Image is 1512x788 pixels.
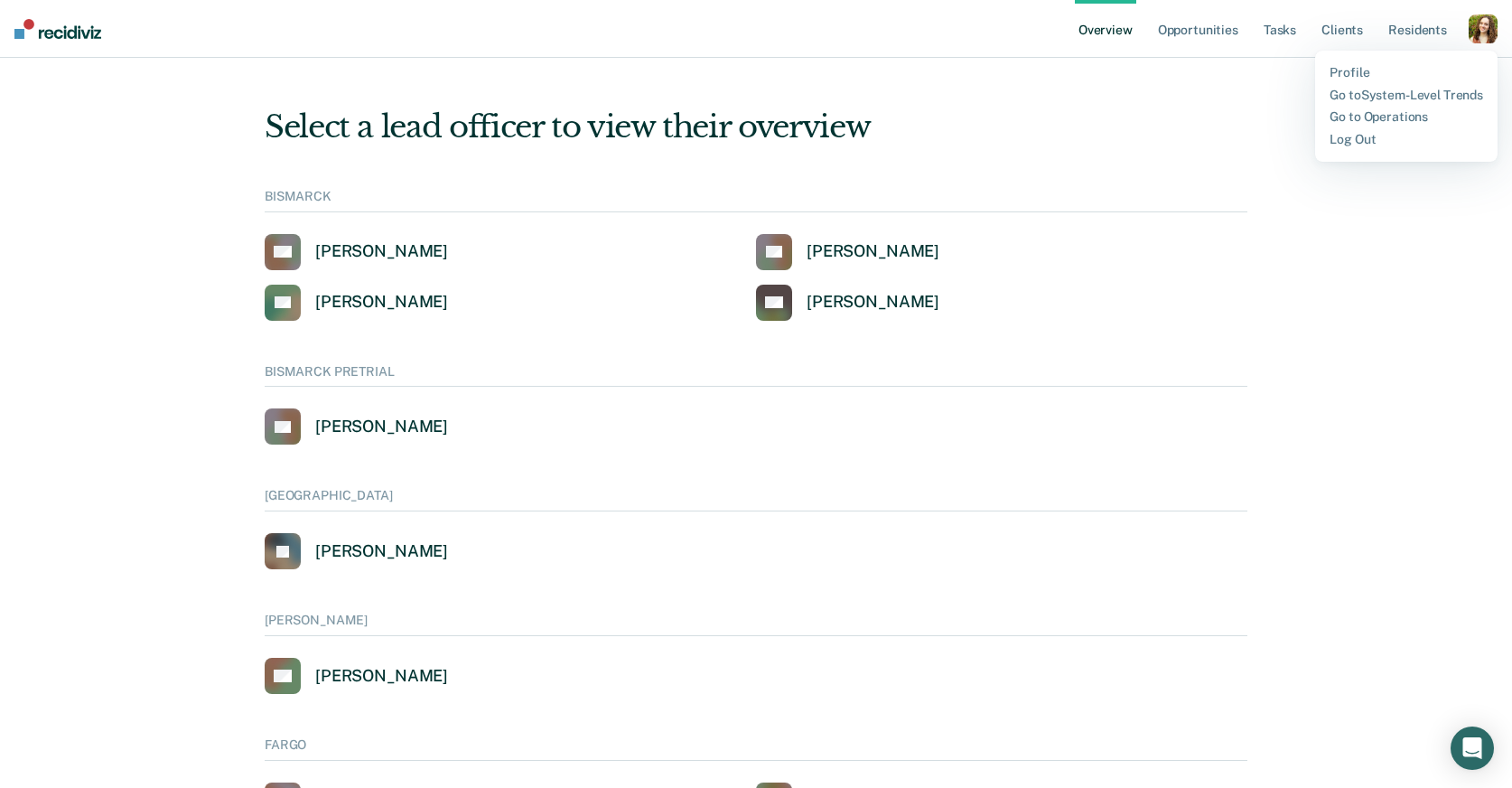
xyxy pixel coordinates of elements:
[265,737,1247,761] div: FARGO
[265,488,1247,511] div: [GEOGRAPHIC_DATA]
[265,234,448,270] a: [PERSON_NAME]
[265,533,448,569] a: [PERSON_NAME]
[315,417,448,437] div: [PERSON_NAME]
[1330,109,1483,125] a: Go to Operations
[315,666,448,687] div: [PERSON_NAME]
[1330,65,1483,80] a: Profile
[315,292,448,313] div: [PERSON_NAME]
[265,108,1247,145] div: Select a lead officer to view their overview
[315,241,448,262] div: [PERSON_NAME]
[265,364,1247,388] div: BISMARCK PRETRIAL
[807,241,939,262] div: [PERSON_NAME]
[265,408,448,445] a: [PERSON_NAME]
[14,19,101,39] img: Recidiviz
[265,285,448,321] a: [PERSON_NAME]
[1451,727,1494,770] div: Open Intercom Messenger
[265,189,1247,212] div: BISMARCK
[1330,132,1483,147] a: Log Out
[1330,88,1483,103] a: Go toSystem-Level Trends
[315,541,448,562] div: [PERSON_NAME]
[756,234,939,270] a: [PERSON_NAME]
[265,613,1247,636] div: [PERSON_NAME]
[807,292,939,313] div: [PERSON_NAME]
[265,658,448,694] a: [PERSON_NAME]
[756,285,939,321] a: [PERSON_NAME]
